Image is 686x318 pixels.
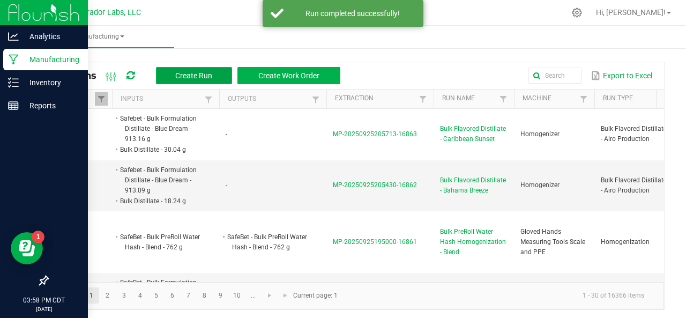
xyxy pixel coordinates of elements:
a: Run NameSortable [442,94,496,103]
li: Bulk Distillate - 30.04 g [118,144,203,155]
a: Filter [95,92,108,106]
span: Manufacturing [26,32,174,41]
a: Page 4 [132,287,148,304]
p: Reports [19,99,83,112]
a: MachineSortable [523,94,577,103]
span: MP-20250925195000-16861 [333,238,417,246]
a: Page 5 [148,287,164,304]
a: Page 3 [116,287,132,304]
inline-svg: Reports [8,100,19,111]
iframe: Resource center [11,232,43,264]
span: MP-20250925205713-16863 [333,130,417,138]
button: Create Work Order [237,67,340,84]
span: Go to the last page [281,291,290,300]
a: Page 6 [165,287,180,304]
a: Filter [309,93,322,106]
li: SafeBet - Bulk PreRoll Water Hash - Blend - 762 g [118,232,203,253]
div: Manage settings [570,8,584,18]
li: SafeBet - Bulk Formulation Distillate - Pineapple Express - 913.12 g [118,277,203,309]
span: Bulk Flavored Distillate - Bahama Breeze [440,175,508,196]
a: Page 8 [197,287,212,304]
span: Create Run [175,71,212,80]
span: Curador Labs, LLC [78,8,141,17]
a: Manufacturing [26,26,174,48]
span: Homogenizer [520,130,560,138]
inline-svg: Analytics [8,31,19,42]
div: Run completed successfully! [289,8,415,19]
inline-svg: Manufacturing [8,54,19,65]
a: Filter [416,92,429,106]
span: Bulk Flavored Distillate - Airo Production [601,176,667,194]
inline-svg: Inventory [8,77,19,88]
p: Analytics [19,30,83,43]
th: Inputs [112,90,219,109]
kendo-pager: Current page: 1 [48,282,664,309]
span: Bulk Flavored Distillate - Caribbean Sunset [440,124,508,144]
a: Go to the next page [262,287,278,304]
p: Manufacturing [19,53,83,66]
td: - [219,109,326,160]
button: Create Run [156,67,232,84]
span: Gloved Hands Measuring Tools Scale and PPE [520,228,585,256]
button: Export to Excel [588,66,655,85]
td: - [219,160,326,212]
a: Go to the last page [278,287,293,304]
a: Page 11 [245,287,261,304]
a: Filter [202,93,215,106]
a: Page 7 [181,287,196,304]
span: Hi, [PERSON_NAME]! [596,8,666,17]
span: Bulk Flavored Distillate - Airo Production [601,125,667,143]
a: Filter [497,92,510,106]
li: Safebet - Bulk Formulation Distillate - Blue Dream - 913.16 g [118,113,203,145]
span: Go to the next page [265,291,274,300]
a: Page 2 [100,287,115,304]
p: 03:58 PM CDT [5,295,83,305]
iframe: Resource center unread badge [32,231,44,243]
span: MP-20250925205430-16862 [333,181,417,189]
th: Outputs [219,90,326,109]
a: Page 10 [229,287,245,304]
li: SafeBet - Bulk PreRoll Water Hash - Blend - 762 g [226,232,310,253]
div: All Runs [56,66,348,85]
a: Page 9 [213,287,228,304]
li: Safebet - Bulk Formulation Distillate - Blue Dream - 913.09 g [118,165,203,196]
a: Page 1 [84,287,99,304]
input: Search [528,68,582,84]
kendo-pager-info: 1 - 30 of 16366 items [344,287,653,305]
span: Homogenizer [520,181,560,189]
li: Bulk Distillate - 18.24 g [118,196,203,206]
span: Bulk PreRoll Water Hash Homogenization - Blend [440,227,508,258]
a: Run TypeSortable [603,94,657,103]
p: Inventory [19,76,83,89]
a: ExtractionSortable [335,94,416,103]
p: [DATE] [5,305,83,313]
span: Create Work Order [258,71,319,80]
a: Filter [577,92,590,106]
span: Homogenization [601,238,650,246]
